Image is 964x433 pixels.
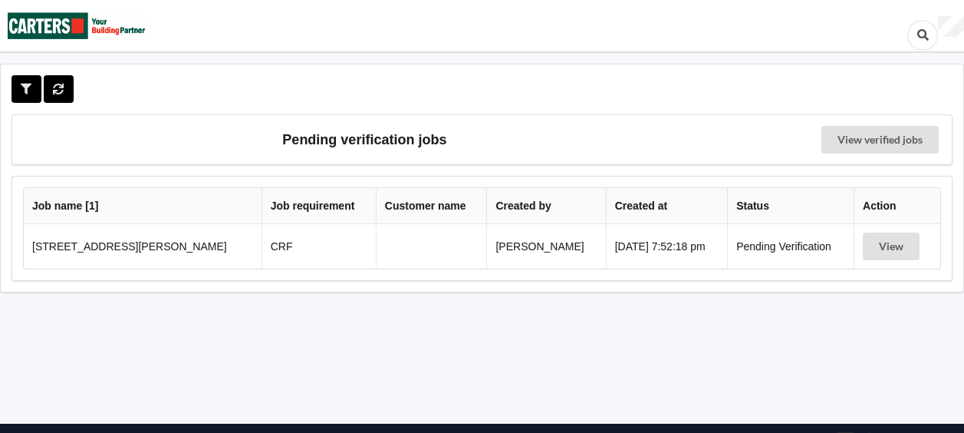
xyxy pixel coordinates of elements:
[486,224,605,269] td: [PERSON_NAME]
[863,233,920,260] button: View
[376,188,487,224] th: Customer name
[727,188,854,224] th: Status
[262,188,376,224] th: Job requirement
[24,224,262,269] td: [STREET_ADDRESS][PERSON_NAME]
[606,188,727,224] th: Created at
[938,16,964,38] div: User Profile
[863,240,923,253] a: View
[23,126,706,154] h3: Pending verification jobs
[821,126,939,154] a: View verified jobs
[486,188,605,224] th: Created by
[727,224,854,269] td: Pending Verification
[606,224,727,269] td: [DATE] 7:52:18 pm
[8,1,146,51] img: Carters
[854,188,940,224] th: Action
[24,188,262,224] th: Job name [ 1 ]
[262,224,376,269] td: CRF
